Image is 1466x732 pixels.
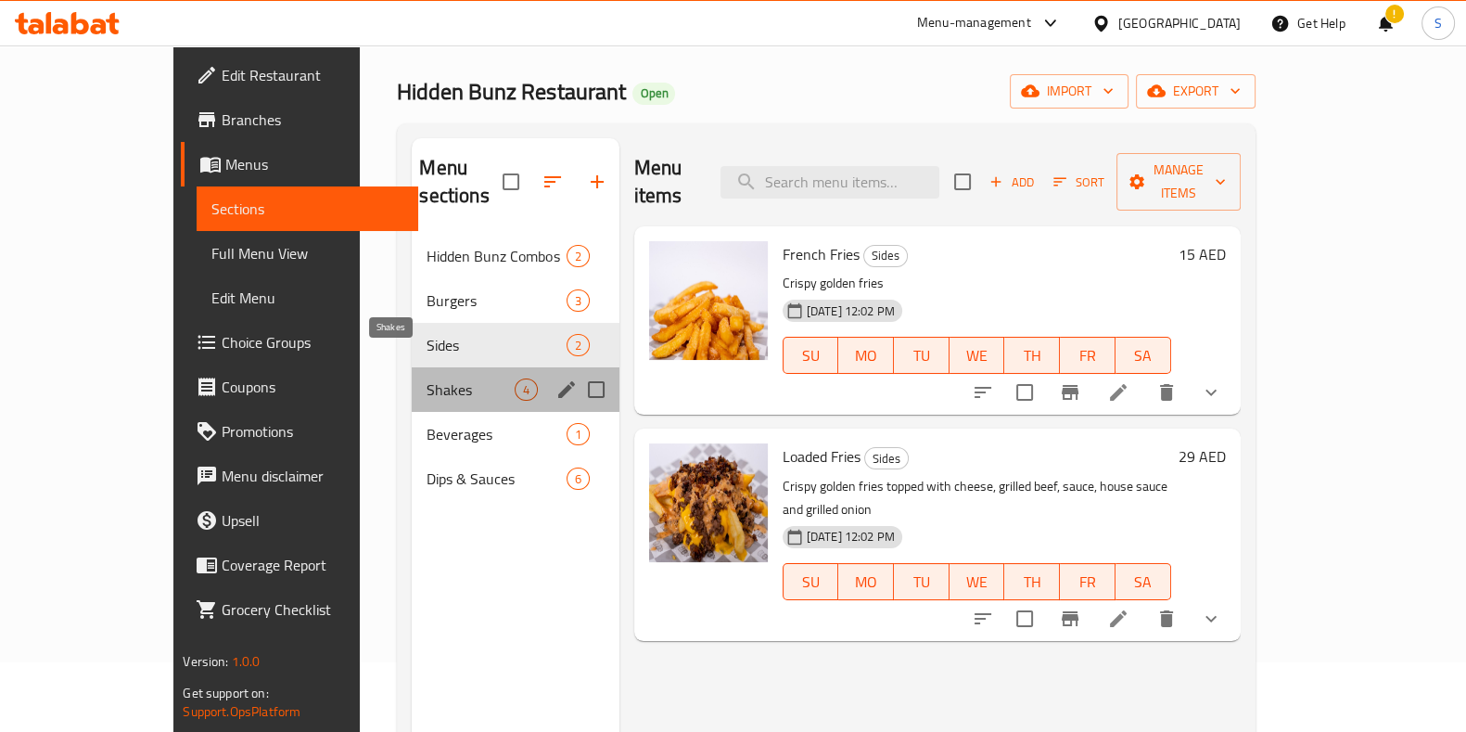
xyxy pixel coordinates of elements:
[1048,370,1092,415] button: Branch-specific-item
[1118,13,1241,33] div: [GEOGRAPHIC_DATA]
[982,168,1041,197] button: Add
[864,447,909,469] div: Sides
[567,248,589,265] span: 2
[567,468,590,490] div: items
[211,287,403,309] span: Edit Menu
[567,426,589,443] span: 1
[1123,342,1164,369] span: SA
[427,423,566,445] span: Beverages
[427,468,566,490] span: Dips & Sauces
[783,337,839,374] button: SU
[901,569,942,596] span: TU
[901,342,942,369] span: TU
[211,242,403,264] span: Full Menu View
[530,160,575,204] span: Sort sections
[567,337,589,354] span: 2
[491,162,530,201] span: Select all sections
[846,569,886,596] span: MO
[412,456,618,501] div: Dips & Sauces6
[783,563,839,600] button: SU
[961,370,1005,415] button: sort-choices
[917,12,1031,34] div: Menu-management
[181,587,418,632] a: Grocery Checklist
[225,153,403,175] span: Menus
[181,97,418,142] a: Branches
[846,342,886,369] span: MO
[412,278,618,323] div: Burgers3
[1151,80,1241,103] span: export
[864,245,907,266] span: Sides
[791,569,832,596] span: SU
[783,475,1171,521] p: Crispy golden fries topped with cheese, grilled beef, sauce, house sauce and grilled onion
[412,234,618,278] div: Hidden Bunz Combos2
[1012,342,1052,369] span: TH
[412,367,618,412] div: Shakes4edit
[222,331,403,353] span: Choice Groups
[1136,74,1256,109] button: export
[412,323,618,367] div: Sides2
[1189,597,1233,641] button: show more
[1004,563,1060,600] button: TH
[1060,563,1115,600] button: FR
[1123,569,1164,596] span: SA
[1179,241,1226,267] h6: 15 AED
[181,498,418,543] a: Upsell
[1048,597,1092,641] button: Branch-specific-item
[181,365,418,409] a: Coupons
[1107,381,1129,404] a: Edit menu item
[894,337,950,374] button: TU
[197,186,418,231] a: Sections
[1200,381,1222,404] svg: Show Choices
[950,563,1005,600] button: WE
[632,85,675,101] span: Open
[181,53,418,97] a: Edit Restaurant
[181,409,418,454] a: Promotions
[1115,563,1171,600] button: SA
[649,241,768,360] img: French Fries
[1004,337,1060,374] button: TH
[720,166,939,199] input: search
[1067,569,1108,596] span: FR
[515,379,538,401] div: items
[1005,599,1044,638] span: Select to update
[222,420,403,443] span: Promotions
[865,448,908,469] span: Sides
[1189,370,1233,415] button: show more
[412,226,618,508] nav: Menu sections
[427,379,514,401] span: Shakes
[181,543,418,587] a: Coverage Report
[1144,597,1189,641] button: delete
[567,245,590,267] div: items
[516,381,537,399] span: 4
[1012,569,1052,596] span: TH
[397,71,625,112] span: Hidden Bunz Restaurant
[197,276,418,320] a: Edit Menu
[1144,370,1189,415] button: delete
[567,470,589,488] span: 6
[1107,608,1129,630] a: Edit menu item
[634,154,698,210] h2: Menu items
[1179,443,1226,469] h6: 29 AED
[957,569,998,596] span: WE
[1200,608,1222,630] svg: Show Choices
[427,334,566,356] span: Sides
[1041,168,1116,197] span: Sort items
[783,443,860,470] span: Loaded Fries
[791,342,832,369] span: SU
[1434,13,1442,33] span: S
[1067,342,1108,369] span: FR
[553,376,580,404] button: edit
[961,597,1005,641] button: sort-choices
[181,320,418,365] a: Choice Groups
[222,554,403,576] span: Coverage Report
[222,64,403,86] span: Edit Restaurant
[1115,337,1171,374] button: SA
[222,376,403,398] span: Coupons
[783,240,860,268] span: French Fries
[427,245,566,267] span: Hidden Bunz Combos
[412,412,618,456] div: Beverages1
[222,465,403,487] span: Menu disclaimer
